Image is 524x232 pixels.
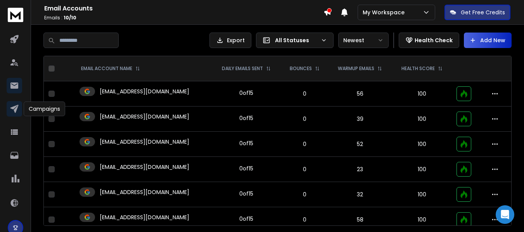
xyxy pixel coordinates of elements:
[239,215,253,223] div: 0 of 15
[399,33,459,48] button: Health Check
[401,65,435,72] p: HEALTH SCORE
[275,36,318,44] p: All Statuses
[239,190,253,198] div: 0 of 15
[239,165,253,172] div: 0 of 15
[285,115,323,123] p: 0
[415,36,453,44] p: Health Check
[222,65,263,72] p: DAILY EMAILS SENT
[8,8,23,22] img: logo
[496,205,514,224] div: Open Intercom Messenger
[464,33,512,48] button: Add New
[239,139,253,147] div: 0 of 15
[44,15,323,21] p: Emails :
[363,9,408,16] p: My Workspace
[328,132,392,157] td: 52
[392,157,452,182] td: 100
[392,81,452,107] td: 100
[338,33,389,48] button: Newest
[44,4,323,13] h1: Email Accounts
[285,140,323,148] p: 0
[100,113,189,120] p: [EMAIL_ADDRESS][DOMAIN_NAME]
[285,216,323,223] p: 0
[285,90,323,98] p: 0
[239,114,253,122] div: 0 of 15
[64,14,76,21] span: 10 / 10
[100,138,189,146] p: [EMAIL_ADDRESS][DOMAIN_NAME]
[24,101,65,116] div: Campaigns
[209,33,251,48] button: Export
[81,65,140,72] div: EMAIL ACCOUNT NAME
[392,107,452,132] td: 100
[100,188,189,196] p: [EMAIL_ADDRESS][DOMAIN_NAME]
[444,5,510,20] button: Get Free Credits
[328,81,392,107] td: 56
[285,191,323,198] p: 0
[290,65,312,72] p: BOUNCES
[100,88,189,95] p: [EMAIL_ADDRESS][DOMAIN_NAME]
[100,213,189,221] p: [EMAIL_ADDRESS][DOMAIN_NAME]
[392,182,452,207] td: 100
[461,9,505,16] p: Get Free Credits
[392,132,452,157] td: 100
[100,163,189,171] p: [EMAIL_ADDRESS][DOMAIN_NAME]
[338,65,374,72] p: WARMUP EMAILS
[239,89,253,97] div: 0 of 15
[328,157,392,182] td: 23
[285,165,323,173] p: 0
[328,107,392,132] td: 39
[328,182,392,207] td: 32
